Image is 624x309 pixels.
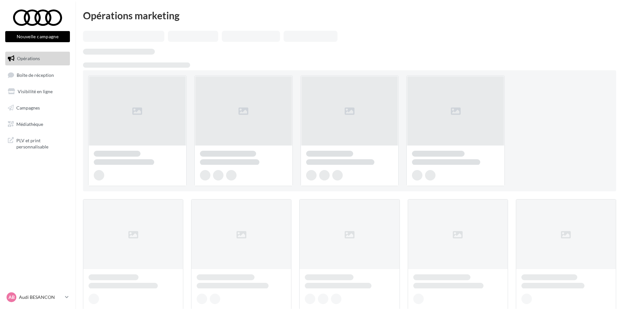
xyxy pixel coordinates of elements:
[4,85,71,98] a: Visibilité en ligne
[5,291,70,303] a: AB Audi BESANCON
[16,105,40,111] span: Campagnes
[16,136,67,150] span: PLV et print personnalisable
[8,294,15,300] span: AB
[4,101,71,115] a: Campagnes
[5,31,70,42] button: Nouvelle campagne
[4,133,71,153] a: PLV et print personnalisable
[4,68,71,82] a: Boîte de réception
[83,10,616,20] div: Opérations marketing
[4,52,71,65] a: Opérations
[4,117,71,131] a: Médiathèque
[19,294,62,300] p: Audi BESANCON
[16,121,43,127] span: Médiathèque
[18,89,53,94] span: Visibilité en ligne
[17,72,54,77] span: Boîte de réception
[17,56,40,61] span: Opérations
